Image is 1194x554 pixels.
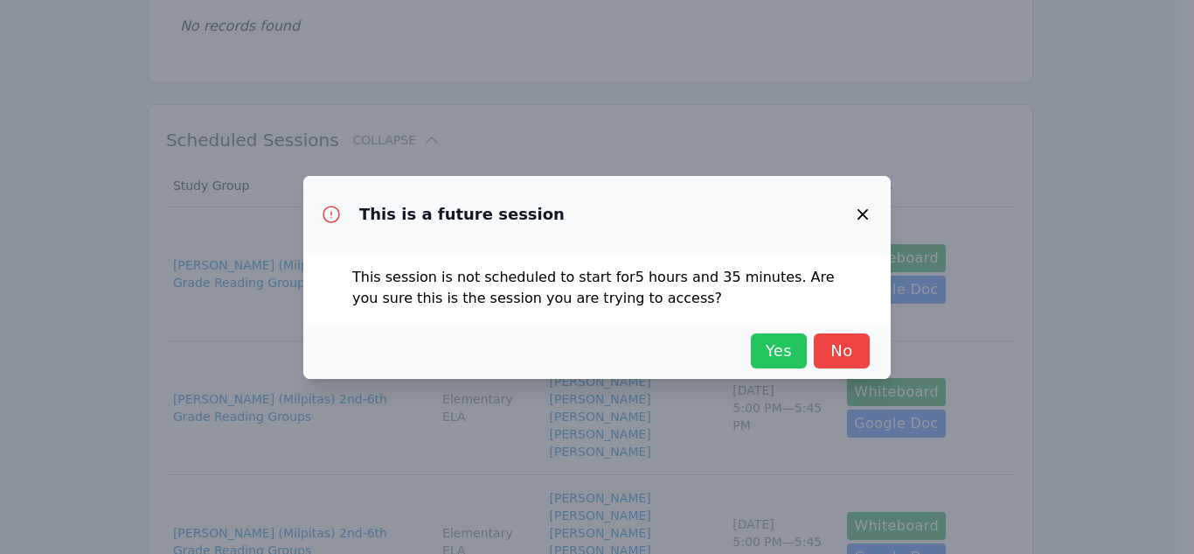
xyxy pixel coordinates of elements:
[823,339,861,363] span: No
[760,339,798,363] span: Yes
[751,333,807,368] button: Yes
[352,267,842,309] p: This session is not scheduled to start for 5 hours and 35 minutes . Are you sure this is the sess...
[359,204,565,225] h3: This is a future session
[814,333,870,368] button: No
